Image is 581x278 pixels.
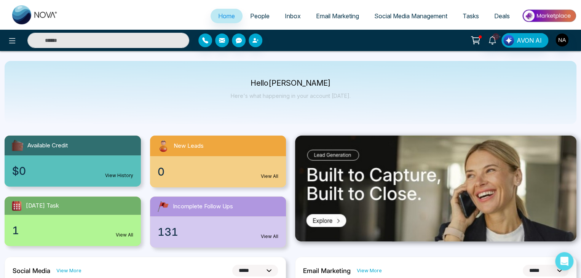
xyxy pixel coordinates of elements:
[56,267,81,274] a: View More
[156,139,171,153] img: newLeads.svg
[367,9,455,23] a: Social Media Management
[145,136,291,187] a: New Leads0View All
[11,200,23,212] img: todayTask.svg
[174,142,204,150] span: New Leads
[483,33,501,46] a: 10+
[555,34,568,46] img: User Avatar
[463,12,479,20] span: Tasks
[231,80,351,86] p: Hello [PERSON_NAME]
[11,139,24,152] img: availableCredit.svg
[231,93,351,99] p: Here's what happening in your account [DATE].
[12,163,26,179] span: $0
[374,12,447,20] span: Social Media Management
[555,252,573,270] div: Open Intercom Messenger
[218,12,235,20] span: Home
[295,136,576,241] img: .
[303,267,351,275] h2: Email Marketing
[261,233,278,240] a: View All
[285,12,301,20] span: Inbox
[145,197,291,248] a: Incomplete Follow Ups131View All
[455,9,487,23] a: Tasks
[357,267,382,274] a: View More
[105,172,133,179] a: View History
[13,267,50,275] h2: Social Media
[316,12,359,20] span: Email Marketing
[250,12,270,20] span: People
[492,33,499,40] span: 10+
[501,33,548,48] button: AVON AI
[517,36,542,45] span: AVON AI
[116,232,133,238] a: View All
[308,9,367,23] a: Email Marketing
[243,9,277,23] a: People
[494,12,510,20] span: Deals
[12,5,58,24] img: Nova CRM Logo
[277,9,308,23] a: Inbox
[487,9,517,23] a: Deals
[211,9,243,23] a: Home
[156,200,170,213] img: followUps.svg
[158,164,164,180] span: 0
[503,35,514,46] img: Lead Flow
[158,224,178,240] span: 131
[173,202,233,211] span: Incomplete Follow Ups
[261,173,278,180] a: View All
[12,222,19,238] span: 1
[27,141,68,150] span: Available Credit
[521,7,576,24] img: Market-place.gif
[26,201,59,210] span: [DATE] Task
